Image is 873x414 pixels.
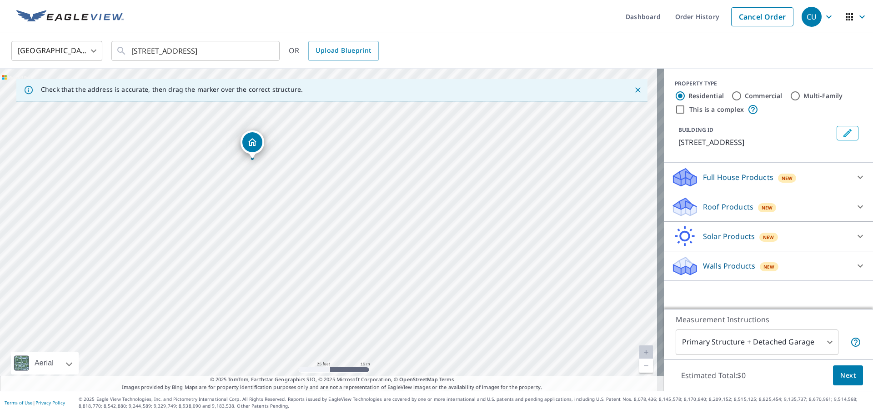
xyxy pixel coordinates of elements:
span: Upload Blueprint [316,45,371,56]
span: New [763,263,775,270]
div: Solar ProductsNew [671,225,866,247]
label: Residential [688,91,724,100]
div: OR [289,41,379,61]
div: Aerial [11,352,79,374]
div: CU [802,7,822,27]
input: Search by address or latitude-longitude [131,38,261,64]
p: BUILDING ID [678,126,713,134]
img: EV Logo [16,10,124,24]
span: New [763,234,774,241]
div: Full House ProductsNew [671,166,866,188]
a: OpenStreetMap [399,376,437,383]
label: Multi-Family [803,91,843,100]
button: Next [833,365,863,386]
a: Terms of Use [5,399,33,406]
div: Primary Structure + Detached Garage [676,329,838,355]
button: Edit building 1 [837,126,858,140]
div: [GEOGRAPHIC_DATA] [11,38,102,64]
p: Measurement Instructions [676,314,861,325]
div: Roof ProductsNew [671,196,866,218]
a: Terms [439,376,454,383]
a: Current Level 20, Zoom In Disabled [639,345,653,359]
button: Close [632,84,644,96]
span: Your report will include the primary structure and a detached garage if one exists. [850,337,861,348]
div: PROPERTY TYPE [675,80,862,88]
p: Full House Products [703,172,773,183]
div: Walls ProductsNew [671,255,866,277]
p: [STREET_ADDRESS] [678,137,833,148]
div: Dropped pin, building 1, Residential property, 14927 E Wagon Trail Pl Aurora, CO 80015 [241,130,264,159]
span: New [782,175,793,182]
a: Upload Blueprint [308,41,378,61]
p: © 2025 Eagle View Technologies, Inc. and Pictometry International Corp. All Rights Reserved. Repo... [79,396,868,409]
label: This is a complex [689,105,744,114]
p: Roof Products [703,201,753,212]
a: Privacy Policy [35,399,65,406]
p: Check that the address is accurate, then drag the marker over the correct structure. [41,85,303,94]
span: Next [840,370,856,381]
p: | [5,400,65,405]
p: Walls Products [703,260,755,271]
p: Estimated Total: $0 [674,365,753,385]
span: New [762,204,773,211]
p: Solar Products [703,231,755,242]
a: Cancel Order [731,7,793,26]
div: Aerial [32,352,56,374]
label: Commercial [745,91,783,100]
a: Current Level 20, Zoom Out [639,359,653,373]
span: © 2025 TomTom, Earthstar Geographics SIO, © 2025 Microsoft Corporation, © [210,376,454,384]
